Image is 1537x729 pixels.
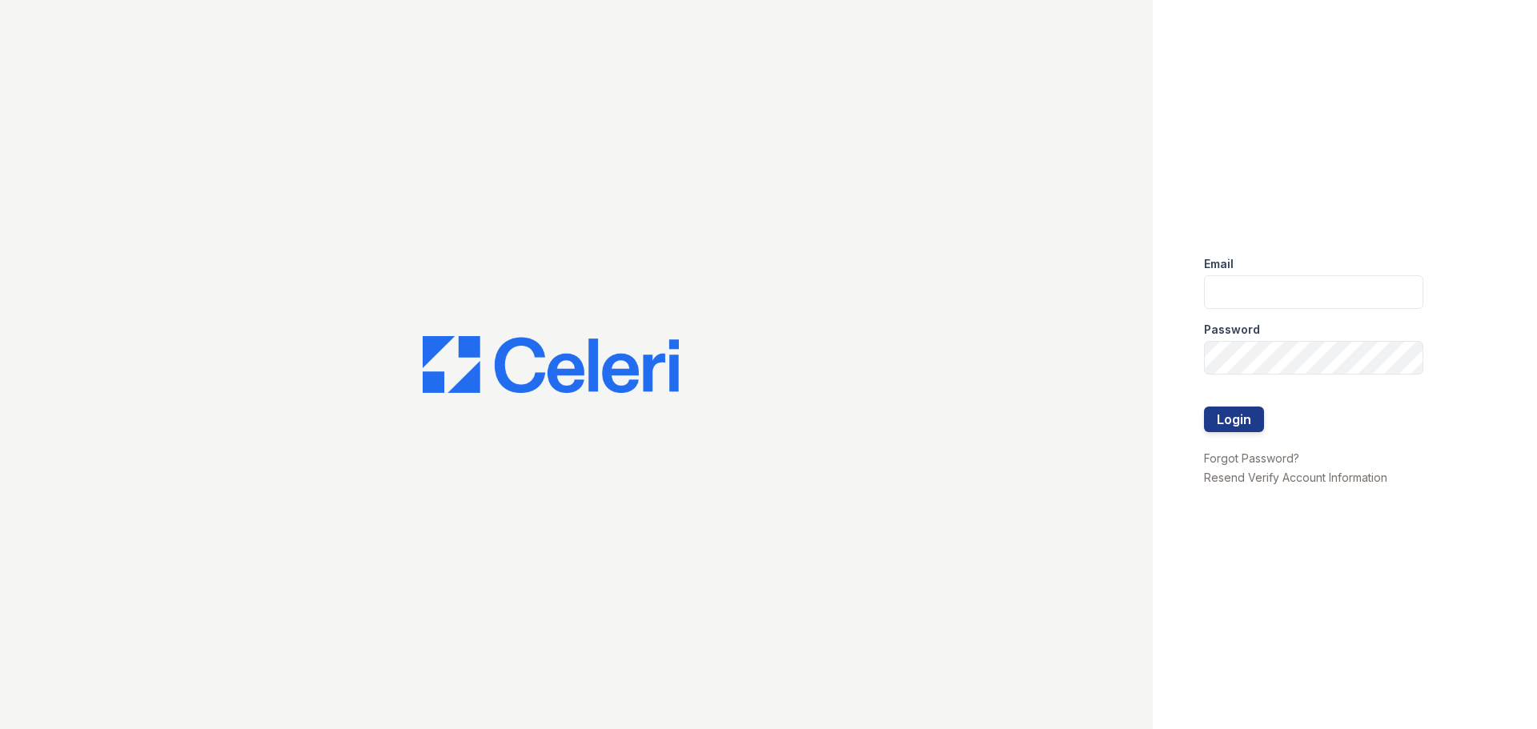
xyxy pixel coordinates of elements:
[1204,451,1299,465] a: Forgot Password?
[1204,322,1260,338] label: Password
[423,336,679,394] img: CE_Logo_Blue-a8612792a0a2168367f1c8372b55b34899dd931a85d93a1a3d3e32e68fde9ad4.png
[1204,471,1387,484] a: Resend Verify Account Information
[1204,407,1264,432] button: Login
[1204,256,1234,272] label: Email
